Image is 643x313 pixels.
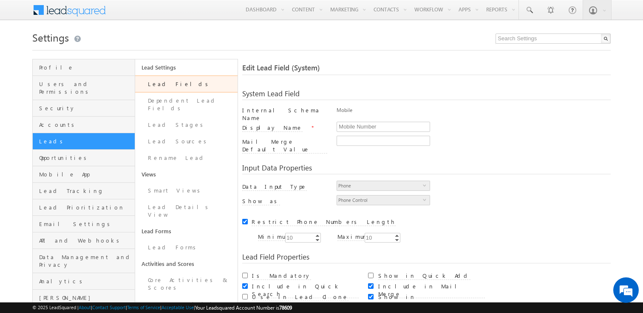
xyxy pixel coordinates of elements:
[33,199,135,216] a: Lead Prioritization
[39,137,133,145] span: Leads
[242,197,280,205] label: Show as
[39,64,133,71] span: Profile
[337,196,423,205] span: Phone Control
[135,199,238,223] a: Lead Details View
[242,164,611,174] div: Input Data Properties
[252,272,311,279] a: Is Mandatory
[423,183,430,187] span: select
[496,34,611,44] input: Search Settings
[33,232,135,249] a: API and Webhooks
[242,145,327,153] a: Mail Merge Default Value
[39,204,133,211] span: Lead Prioritization
[33,249,135,273] a: Data Management and Privacy
[33,59,135,76] a: Profile
[252,293,348,301] label: Use in Lead Clone
[33,290,135,306] a: [PERSON_NAME]
[33,76,135,100] a: Users and Permissions
[135,256,238,272] a: Activities and Scores
[32,304,292,312] span: © 2025 LeadSquared | | | | |
[378,272,470,280] label: Show in Quick Add
[423,198,430,201] span: select
[337,181,423,190] span: Phone
[252,293,348,300] a: Use in Lead Clone
[378,282,485,298] label: Include in Mail Merge
[337,233,368,241] label: Maximum
[39,154,133,162] span: Opportunities
[33,100,135,117] a: Security
[135,239,238,256] a: Lead Forms
[135,182,238,199] a: Smart Views
[242,183,307,190] a: Data Input Type
[39,277,133,285] span: Analytics
[33,216,135,232] a: Email Settings
[378,290,485,297] a: Include in Mail Merge
[39,80,133,95] span: Users and Permissions
[33,183,135,199] a: Lead Tracking
[378,293,485,309] label: Show in [GEOGRAPHIC_DATA]
[33,133,135,150] a: Leads
[394,233,400,238] a: Increment
[365,233,374,243] div: 10
[127,305,160,310] a: Terms of Service
[378,301,485,308] a: Show in [GEOGRAPHIC_DATA]
[33,273,135,290] a: Analytics
[92,305,126,310] a: Contact Support
[285,233,294,243] div: 10
[242,106,327,122] div: Internal Schema Name
[39,104,133,112] span: Security
[242,124,303,132] label: Display Name
[161,305,194,310] a: Acceptable Use
[39,121,133,129] span: Accounts
[252,290,359,297] a: Include in Quick Search
[314,233,321,238] a: Increment
[242,63,320,73] span: Edit Lead Field (System)
[242,183,307,191] label: Data Input Type
[314,238,321,242] a: Decrement
[79,305,91,310] a: About
[242,90,611,100] div: System Lead Field
[39,220,133,228] span: Email Settings
[252,282,359,298] label: Include in Quick Search
[39,253,133,268] span: Data Management and Privacy
[135,166,238,182] a: Views
[337,233,368,240] a: Maximum
[135,75,238,92] a: Lead Fields
[135,92,238,117] a: Dependent Lead Fields
[39,187,133,195] span: Lead Tracking
[33,117,135,133] a: Accounts
[39,170,133,178] span: Mobile App
[252,218,396,226] label: Restrict Phone Numbers Length
[394,238,400,242] a: Decrement
[33,166,135,183] a: Mobile App
[135,272,238,296] a: Core Activities & Scores
[135,223,238,239] a: Lead Forms
[258,233,290,241] label: Minimum
[258,233,290,240] a: Minimum
[242,197,280,204] a: Show as
[378,272,470,279] a: Show in Quick Add
[135,117,238,133] a: Lead Stages
[39,294,133,302] span: [PERSON_NAME]
[135,59,238,75] a: Lead Settings
[242,124,309,131] a: Display Name
[33,150,135,166] a: Opportunities
[135,133,238,150] a: Lead Sources
[242,253,611,263] div: Lead Field Properties
[337,106,611,118] div: Mobile
[135,150,238,166] a: Rename Lead
[32,31,69,44] span: Settings
[252,272,311,280] label: Is Mandatory
[279,305,292,311] span: 78609
[39,237,133,244] span: API and Webhooks
[195,305,292,311] span: Your Leadsquared Account Number is
[242,138,327,154] label: Mail Merge Default Value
